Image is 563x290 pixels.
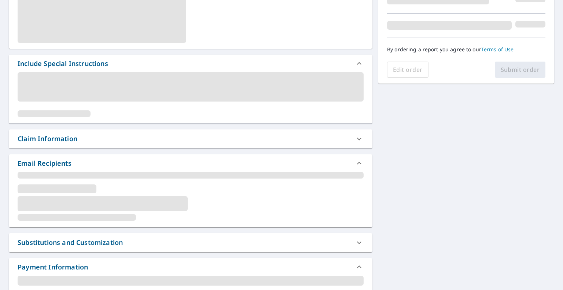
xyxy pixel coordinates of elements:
[481,46,514,53] a: Terms of Use
[18,134,77,144] div: Claim Information
[18,262,88,272] div: Payment Information
[387,46,545,53] p: By ordering a report you agree to our
[9,55,372,72] div: Include Special Instructions
[9,129,372,148] div: Claim Information
[18,158,71,168] div: Email Recipients
[18,59,108,69] div: Include Special Instructions
[9,233,372,252] div: Substitutions and Customization
[18,238,123,247] div: Substitutions and Customization
[9,258,372,276] div: Payment Information
[9,154,372,172] div: Email Recipients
